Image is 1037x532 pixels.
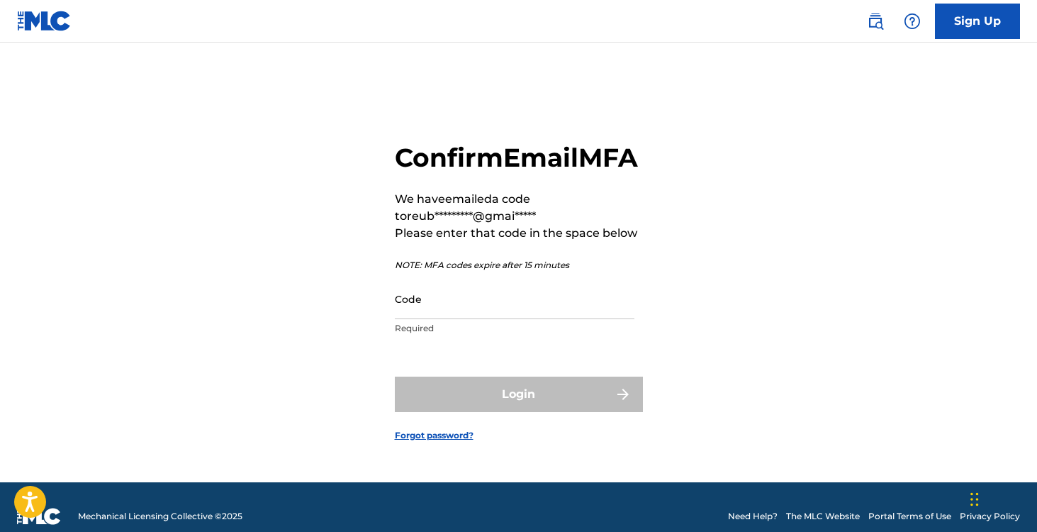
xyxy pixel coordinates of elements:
img: logo [17,508,61,525]
a: Sign Up [935,4,1020,39]
div: Help [898,7,926,35]
span: Mechanical Licensing Collective © 2025 [78,510,242,523]
img: search [867,13,884,30]
p: NOTE: MFA codes expire after 15 minutes [395,259,643,272]
iframe: Chat Widget [966,464,1037,532]
a: Portal Terms of Use [868,510,951,523]
p: Required [395,322,634,335]
a: The MLC Website [786,510,860,523]
a: Privacy Policy [960,510,1020,523]
img: help [904,13,921,30]
a: Forgot password? [395,429,473,442]
img: MLC Logo [17,11,72,31]
h2: Confirm Email MFA [395,142,643,174]
a: Need Help? [728,510,778,523]
a: Public Search [861,7,890,35]
p: Please enter that code in the space below [395,225,643,242]
div: Drag [970,478,979,521]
